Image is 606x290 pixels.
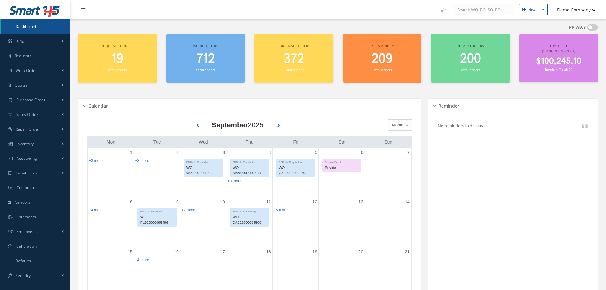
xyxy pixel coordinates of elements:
small: Total orders [461,67,480,72]
td: September 14, 2025 [365,197,411,247]
b: September [212,121,248,129]
span: Requests orders [101,44,134,48]
td: September 3, 2025 [180,148,226,197]
span: Work Order [16,68,37,73]
span: 209 [372,50,393,68]
a: Show 4 more events [89,208,103,212]
a: September 2, 2025 [175,148,180,157]
a: September 4, 2025 [267,148,272,157]
span: Inventory [17,141,34,146]
small: Total orders [372,67,392,72]
div: EDD - In Requisition [230,159,269,164]
h5: Calendar [87,101,108,109]
a: Friday [292,138,300,146]
td: September 6, 2025 [319,148,365,197]
span: Purchase orders [277,44,310,48]
span: Invoiced [550,44,567,48]
td: September 5, 2025 [273,148,319,197]
div: WO FL202000095496 [138,214,177,226]
a: Wednesday [198,138,209,146]
a: September 5, 2025 [313,148,318,157]
h5: Reminder [436,101,459,109]
span: Purchase Order [16,97,45,103]
span: Work orders [193,44,218,48]
span: KPIs [16,39,24,44]
td: September 11, 2025 [226,197,272,247]
a: Tuesday [152,138,162,146]
a: Invoiced (Current Month) $100,245.10 Invoices Total: 21 [519,34,598,82]
span: Security [16,273,31,278]
div: WO IW202000095488 [230,164,269,177]
div: EDD - In Purchasing [230,208,269,214]
td: September 10, 2025 [180,197,226,247]
a: September 10, 2025 [219,197,226,207]
a: Show 3 more events [135,159,149,163]
span: Month [390,122,403,128]
a: September 16, 2025 [172,247,180,257]
span: 372 [283,50,304,68]
a: September 3, 2025 [221,148,226,157]
input: Search WO, PO, SO, RO [454,4,514,16]
a: Show 4 more events [135,258,149,262]
a: September 15, 2025 [126,247,134,257]
div: WO W202000095485 [184,164,223,177]
div: EDD - In Requisition [138,208,177,214]
td: September 9, 2025 [134,197,180,247]
small: Total orders [284,67,304,72]
a: September 13, 2025 [357,197,365,207]
a: September 21, 2025 [403,247,411,257]
td: September 12, 2025 [273,197,319,247]
a: September 18, 2025 [265,247,272,257]
span: Capabilities [16,170,38,176]
a: Purchase orders 372 Total orders [254,34,333,83]
a: Requests orders 19 Total orders [78,34,157,83]
a: Sales orders 209 Total orders [343,34,422,83]
span: Employees [17,229,37,234]
td: September 7, 2025 [365,148,411,197]
a: Thursday [244,138,254,146]
a: September 20, 2025 [357,247,365,257]
a: September 17, 2025 [219,247,226,257]
a: Monday [105,138,116,146]
td: September 2, 2025 [134,148,180,197]
span: Repair Order [16,126,40,132]
p: No reminders to display [438,123,483,129]
a: September 19, 2025 [311,247,319,257]
div: New [528,7,536,12]
span: Dashboard [16,24,36,29]
div: Private [322,164,361,172]
a: September 7, 2025 [406,148,411,157]
a: Work orders 712 Total orders [166,34,245,83]
div: EDD - In Requisition [276,159,315,164]
div: WO CA202000095500 [230,214,269,226]
span: 200 [460,50,481,68]
span: (Current Month) [542,48,575,53]
div: Custom Event [322,159,361,164]
a: September 14, 2025 [403,197,411,207]
button: Demo Company [551,4,596,16]
span: $100,245.10 [536,55,582,67]
small: Invoices Total: 21 [545,67,572,72]
span: Defaults [15,258,31,264]
a: September 12, 2025 [311,197,319,207]
small: Total orders [196,67,215,72]
a: Show 3 more events [227,179,241,183]
td: September 1, 2025 [88,148,134,197]
span: 19 [111,50,123,68]
span: Accounting [17,156,37,161]
span: Shipments [17,214,36,220]
a: Repair orders 200 Total orders [431,34,510,83]
span: Customers [17,185,37,190]
button: New [519,4,548,15]
a: Show 5 more events [274,208,288,212]
td: September 4, 2025 [226,148,272,197]
span: Repair orders [457,44,484,48]
a: Show 2 more events [181,208,195,212]
a: Saturday [338,138,347,146]
span: Sales Order [16,112,38,117]
span: Requests [15,53,31,59]
td: September 13, 2025 [319,197,365,247]
a: September 9, 2025 [175,197,180,207]
span: Sales orders [370,44,394,48]
a: Show 3 more events [89,159,103,163]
